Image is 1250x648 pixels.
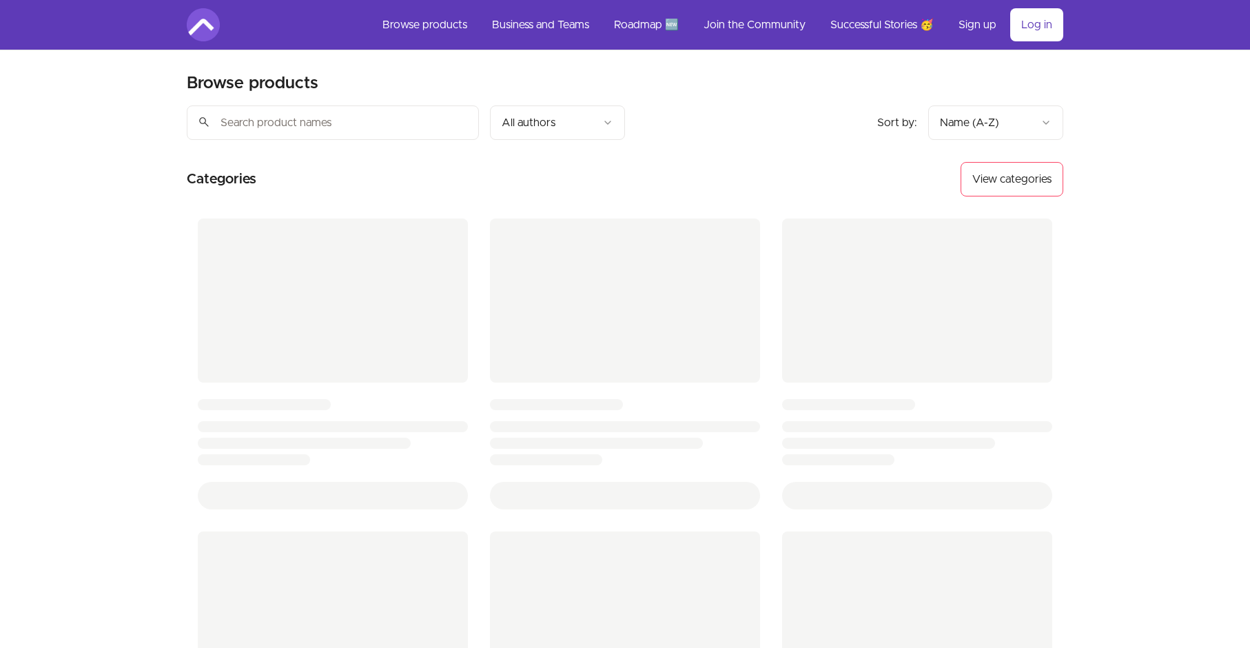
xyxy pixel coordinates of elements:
a: Browse products [371,8,478,41]
a: Join the Community [693,8,817,41]
button: Product sort options [928,105,1063,140]
span: search [198,112,210,132]
h2: Browse products [187,72,318,94]
a: Business and Teams [481,8,600,41]
input: Search product names [187,105,479,140]
span: Sort by: [877,117,917,128]
img: Amigoscode logo [187,8,220,41]
a: Roadmap 🆕 [603,8,690,41]
nav: Main [371,8,1063,41]
button: View categories [961,162,1063,196]
a: Sign up [947,8,1007,41]
h2: Categories [187,162,256,196]
button: Filter by author [490,105,625,140]
a: Successful Stories 🥳 [819,8,945,41]
a: Log in [1010,8,1063,41]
